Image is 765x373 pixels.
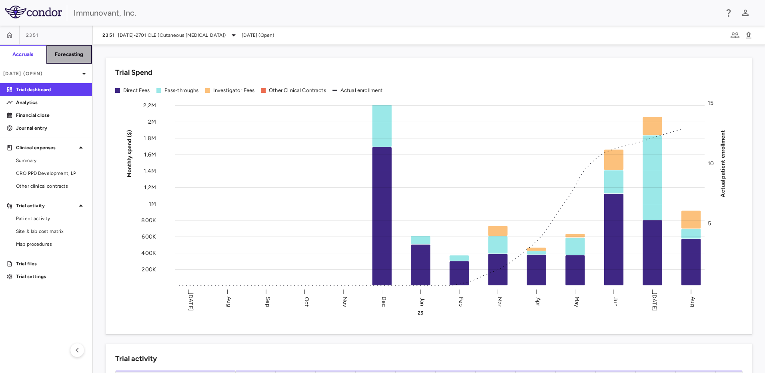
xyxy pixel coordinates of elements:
text: Aug [226,297,232,307]
text: Mar [496,297,503,306]
text: May [573,296,580,307]
p: Journal entry [16,124,86,132]
p: Trial settings [16,273,86,280]
text: Apr [535,297,542,306]
text: Oct [303,297,310,306]
span: [DATE]-2701 CLE (Cutaneous [MEDICAL_DATA]) [118,32,226,39]
p: Trial activity [16,202,76,209]
span: CRO PPD Development, LP [16,170,86,177]
tspan: 10 [708,160,714,166]
img: logo-full-SnFGN8VE.png [5,6,62,18]
tspan: Actual patient enrollment [719,130,726,197]
text: [DATE] [187,293,194,311]
div: Actual enrollment [340,87,383,94]
tspan: 1.4M [144,168,156,174]
tspan: 1.2M [144,184,156,191]
text: Nov [342,296,348,307]
tspan: 2M [148,118,156,125]
h6: Forecasting [55,51,84,58]
tspan: 200K [142,266,156,273]
p: Trial dashboard [16,86,86,93]
text: 25 [418,310,423,316]
tspan: 800K [141,217,156,224]
p: Analytics [16,99,86,106]
p: Financial close [16,112,86,119]
tspan: 1M [149,201,156,207]
span: Patient activity [16,215,86,222]
tspan: 600K [142,233,156,240]
span: 2351 [102,32,115,38]
h6: Trial activity [115,353,157,364]
tspan: 1.6M [144,151,156,158]
p: Trial files [16,260,86,267]
p: [DATE] (Open) [3,70,79,77]
tspan: 15 [708,100,713,106]
text: Feb [458,297,465,306]
h6: Trial Spend [115,67,152,78]
text: Sep [264,297,271,307]
text: Jun [612,297,619,306]
tspan: 1.8M [144,135,156,142]
div: Investigator Fees [213,87,255,94]
span: Site & lab cost matrix [16,228,86,235]
h6: Accruals [12,51,33,58]
span: [DATE] (Open) [242,32,274,39]
text: Aug [689,297,696,307]
tspan: 400K [141,250,156,257]
p: Clinical expenses [16,144,76,151]
div: Pass-throughs [164,87,199,94]
div: Direct Fees [123,87,150,94]
div: Other Clinical Contracts [269,87,326,94]
span: Summary [16,157,86,164]
text: Dec [380,296,387,307]
tspan: Monthly spend ($) [126,130,133,177]
span: 2351 [26,32,38,38]
text: [DATE] [651,293,658,311]
tspan: 2.2M [143,102,156,109]
span: Map procedures [16,241,86,248]
tspan: 5 [708,220,711,227]
text: Jan [419,297,426,306]
span: Other clinical contracts [16,182,86,190]
div: Immunovant, Inc. [74,7,719,19]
